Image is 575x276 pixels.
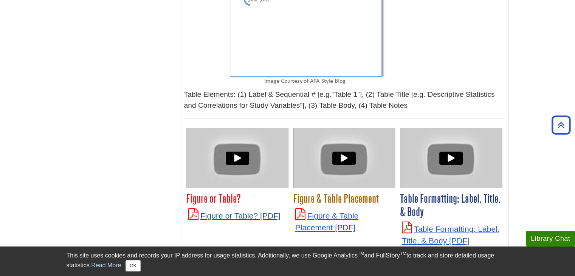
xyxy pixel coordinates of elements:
[400,192,502,218] h3: Table Formatting: Label, Title, & Body
[549,120,573,130] a: Back to Top
[188,211,281,220] a: Figure or Table?
[184,90,495,109] q: Descriptive Statistics and Correlations for Study Variables
[186,192,288,205] h3: Figure or Table?
[91,262,121,268] a: Read More
[293,128,395,188] div: Figure & Table Placement
[186,128,288,188] div: Figure or Table?
[526,231,575,247] button: Library Chat
[402,225,499,245] a: Table Formatting: Label, Title, & Body
[400,251,406,256] sup: TM
[332,90,360,98] q: Table 1
[184,89,505,111] figcaption: Table Elements: (1) Label & Sequential # [e.g. ], (2) Table Title [e.g. ], (3) Table Body, (4) Ta...
[400,128,502,188] div: Table Formatting: Label, Titel, & Body
[293,192,395,205] h3: Figure & Table Placement
[67,251,509,271] div: This site uses cookies and records your IP address for usage statistics. Additionally, we use Goo...
[126,260,140,271] button: Close
[358,251,364,256] sup: TM
[295,211,359,232] a: Figure & Table Placement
